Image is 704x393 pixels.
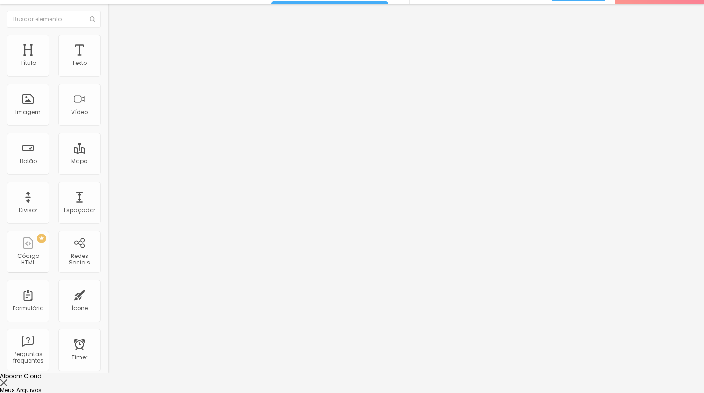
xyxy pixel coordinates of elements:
[90,16,95,22] img: Icone
[19,207,37,214] div: Divisor
[20,60,36,66] div: Título
[72,354,87,361] div: Timer
[7,11,101,28] input: Buscar elemento
[71,158,88,164] div: Mapa
[108,4,704,373] iframe: Editor
[13,305,43,312] div: Formulário
[72,305,88,312] div: Ícone
[15,109,41,115] div: Imagem
[20,158,37,164] div: Botão
[9,253,46,266] div: Código HTML
[61,253,98,266] div: Redes Sociais
[64,207,95,214] div: Espaçador
[71,109,88,115] div: Vídeo
[9,351,46,364] div: Perguntas frequentes
[72,60,87,66] div: Texto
